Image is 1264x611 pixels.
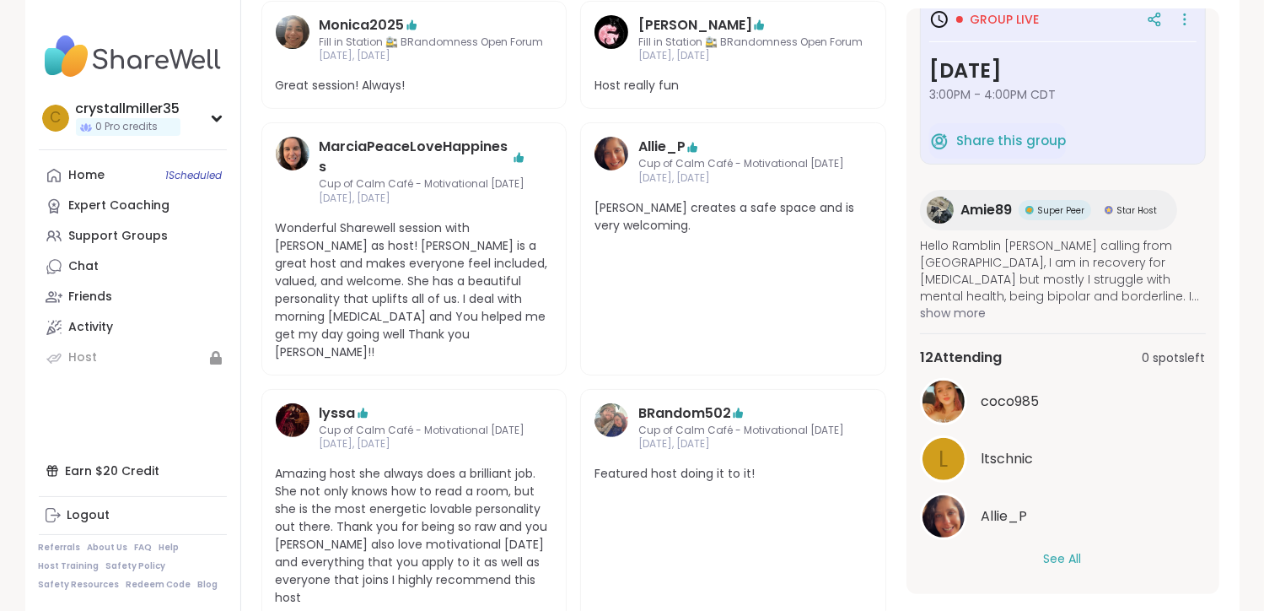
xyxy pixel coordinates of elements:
a: Referrals [39,542,81,554]
div: Support Groups [69,228,169,245]
div: Earn $20 Credit [39,456,227,486]
span: c [50,107,61,129]
a: FAQ [135,542,153,554]
div: Logout [67,507,110,524]
a: BRandom502 [594,403,628,452]
span: 12 Attending [920,348,1002,368]
span: Hello Ramblin [PERSON_NAME] calling from [GEOGRAPHIC_DATA], I am in recovery for [MEDICAL_DATA] b... [920,237,1206,305]
span: [DATE], [DATE] [638,171,844,186]
span: coco985 [981,392,1039,412]
div: Host [69,349,98,366]
span: Cup of Calm Café - Motivational [DATE] [638,424,844,438]
div: crystallmiller35 [76,100,180,118]
div: Friends [69,289,113,305]
span: l [939,443,948,476]
a: Safety Resources [39,579,120,591]
img: Super Peer [1025,206,1034,214]
a: Allie_P [594,137,628,186]
a: Expert Coaching [39,191,227,221]
button: See All [1044,550,1082,568]
span: Cup of Calm Café - Motivational [DATE] [320,424,525,438]
a: MarciaPeaceLoveHappiness [320,137,512,177]
span: 1 Scheduled [166,169,223,182]
img: Amie89 [927,197,954,224]
a: Emma_y [594,15,628,64]
span: Fill in Station 🚉 BRandomness Open Forum [638,35,863,50]
a: Help [159,542,180,554]
a: Monica2025 [276,15,309,64]
a: Monica2025 [320,15,405,35]
a: Friends [39,282,227,312]
a: Safety Policy [106,560,166,572]
a: lltschnic [920,435,1206,483]
span: 0 spots left [1143,349,1206,367]
img: ShareWell Nav Logo [39,27,227,86]
a: [PERSON_NAME] [638,15,752,35]
img: lyssa [276,403,309,437]
button: Share this group [929,123,1066,159]
span: show more [920,305,1206,322]
span: Host really fun [594,77,872,95]
a: Host [39,343,227,373]
span: [DATE], [DATE] [638,437,844,451]
a: Allie_P [638,137,686,157]
span: Cup of Calm Café - Motivational [DATE] [320,177,525,192]
img: ShareWell Logomark [929,131,949,151]
span: Cup of Calm Café - Motivational [DATE] [638,157,844,171]
span: Featured host doing it to it! [594,465,872,483]
a: Support Groups [39,221,227,251]
a: MarciaPeaceLoveHappiness [276,137,309,206]
a: Host Training [39,560,100,572]
a: Allie_PAllie_P [920,493,1206,540]
a: Blog [198,579,218,591]
img: Monica2025 [276,15,309,49]
h3: [DATE] [929,56,1197,86]
a: lyssa [320,403,356,424]
span: Super Peer [1037,204,1084,217]
div: Home [69,167,105,184]
a: coco985coco985 [920,378,1206,425]
span: Amie89 [960,200,1012,220]
a: Home1Scheduled [39,160,227,191]
span: Fill in Station 🚉 BRandomness Open Forum [320,35,544,50]
span: [DATE], [DATE] [320,437,525,451]
div: Activity [69,319,114,336]
img: MarciaPeaceLoveHappiness [276,137,309,170]
span: Great session! Always! [276,77,553,95]
a: Logout [39,500,227,531]
img: Allie_P [922,495,965,538]
a: lyssa [276,403,309,452]
span: Star Host [1116,204,1157,217]
span: ltschnic [981,449,1033,469]
div: Chat [69,258,100,275]
span: Amazing host she always does a brilliant job. She not only knows how to read a room, but she is t... [276,465,553,607]
a: Amie89Amie89Super PeerSuper PeerStar HostStar Host [920,190,1177,230]
span: Group live [970,11,1039,28]
span: [PERSON_NAME] creates a safe space and is very welcoming. [594,199,872,235]
img: Star Host [1105,206,1113,214]
a: About Us [88,542,128,554]
span: Allie_P [981,506,1027,527]
a: BRandom502 [638,403,731,424]
span: [DATE], [DATE] [638,49,863,63]
img: Allie_P [594,137,628,170]
span: 3:00PM - 4:00PM CDT [929,86,1197,103]
a: Redeem Code [126,579,191,591]
a: Chat [39,251,227,282]
div: Expert Coaching [69,197,170,214]
span: [DATE], [DATE] [320,192,525,206]
img: BRandom502 [594,403,628,437]
span: [DATE], [DATE] [320,49,544,63]
img: coco985 [922,381,965,423]
a: Activity [39,312,227,343]
span: 0 Pro credits [96,120,159,134]
span: Share this group [956,132,1066,151]
span: Wonderful Sharewell session with [PERSON_NAME] as host! [PERSON_NAME] is a great host and makes e... [276,219,553,361]
img: Emma_y [594,15,628,49]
